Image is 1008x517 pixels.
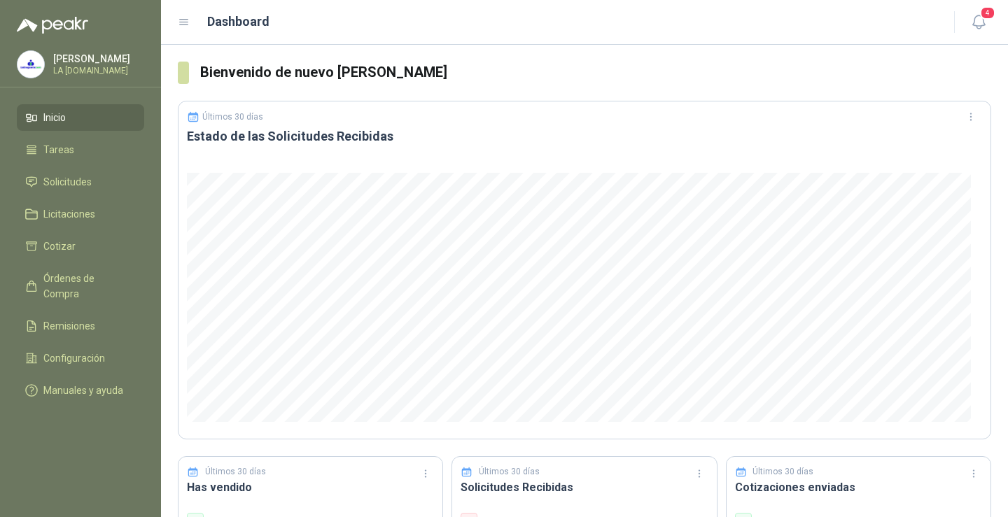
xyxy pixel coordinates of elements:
h3: Cotizaciones enviadas [735,479,982,496]
a: Remisiones [17,313,144,339]
span: Remisiones [43,318,95,334]
img: Company Logo [17,51,44,78]
span: Solicitudes [43,174,92,190]
a: Configuración [17,345,144,371]
span: Inicio [43,110,66,125]
p: Últimos 30 días [202,112,263,122]
p: Últimos 30 días [752,465,813,479]
span: Tareas [43,142,74,157]
span: 4 [980,6,995,20]
p: Últimos 30 días [205,465,266,479]
h3: Estado de las Solicitudes Recibidas [187,128,982,145]
a: Licitaciones [17,201,144,227]
p: Últimos 30 días [479,465,540,479]
a: Inicio [17,104,144,131]
p: LA [DOMAIN_NAME] [53,66,141,75]
h3: Solicitudes Recibidas [461,479,708,496]
button: 4 [966,10,991,35]
span: Órdenes de Compra [43,271,131,302]
h3: Bienvenido de nuevo [PERSON_NAME] [200,62,991,83]
a: Solicitudes [17,169,144,195]
h1: Dashboard [207,12,269,31]
h3: Has vendido [187,479,434,496]
span: Licitaciones [43,206,95,222]
span: Configuración [43,350,105,366]
a: Tareas [17,136,144,163]
a: Órdenes de Compra [17,265,144,307]
img: Logo peakr [17,17,88,34]
a: Manuales y ayuda [17,377,144,404]
span: Manuales y ayuda [43,383,123,398]
span: Cotizar [43,239,76,254]
p: [PERSON_NAME] [53,54,141,64]
a: Cotizar [17,233,144,260]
